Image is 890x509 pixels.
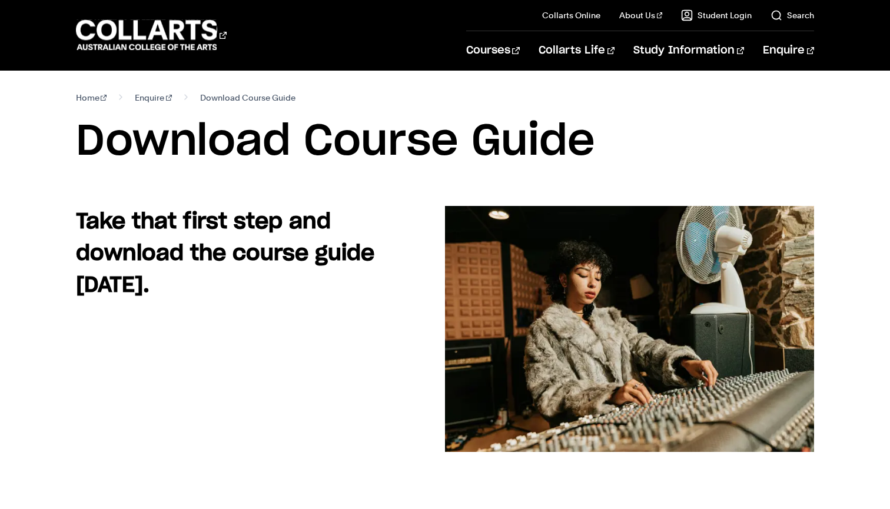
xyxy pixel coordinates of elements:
a: About Us [619,9,663,21]
a: Courses [466,31,520,70]
a: Search [771,9,814,21]
div: Go to homepage [76,18,227,52]
a: Enquire [135,89,172,106]
a: Student Login [681,9,752,21]
strong: Take that first step and download the course guide [DATE]. [76,211,374,296]
a: Collarts Online [542,9,600,21]
h1: Download Course Guide [76,115,815,168]
span: Download Course Guide [200,89,295,106]
a: Enquire [763,31,814,70]
a: Study Information [633,31,744,70]
a: Collarts Life [539,31,615,70]
a: Home [76,89,107,106]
